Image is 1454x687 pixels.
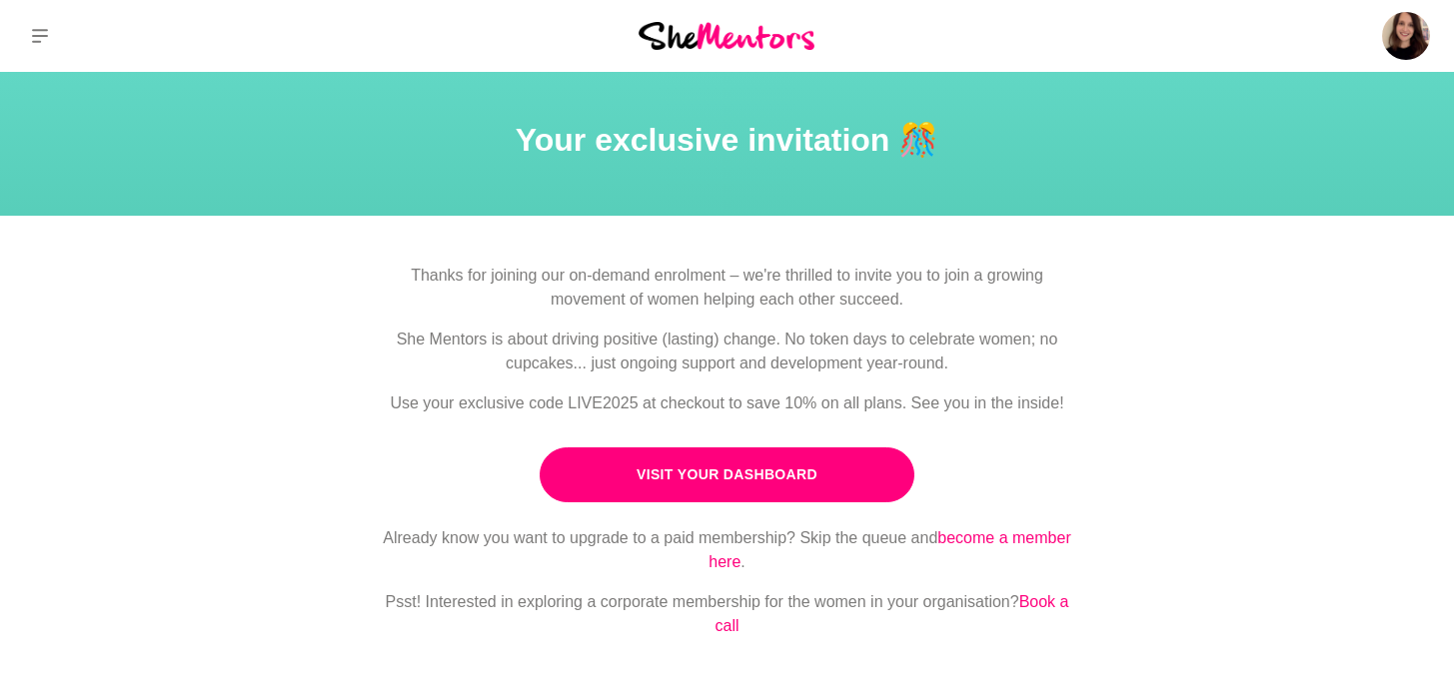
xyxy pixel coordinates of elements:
p: Already know you want to upgrade to a paid membership? Skip the queue and . [376,526,1079,574]
img: conversion [376,654,377,655]
a: Visit Your Dashboard [540,447,914,502]
p: Thanks for joining our on-demand enrolment – we're thrilled to invite you to join a growing movem... [376,264,1079,312]
p: Psst! Interested in exploring a corporate membership for the women in your organisation? [376,590,1079,638]
h1: Your exclusive invitation 🎊 [24,120,1430,160]
a: become a member here [709,529,1070,570]
p: Use your exclusive code LIVE2025 at checkout to save 10% on all plans. See you in the inside! [376,391,1079,415]
img: Ali Adey [1382,12,1430,60]
p: She Mentors is about driving positive (lasting) change. No token days to celebrate women; no cupc... [376,328,1079,375]
img: She Mentors Logo [639,22,814,49]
